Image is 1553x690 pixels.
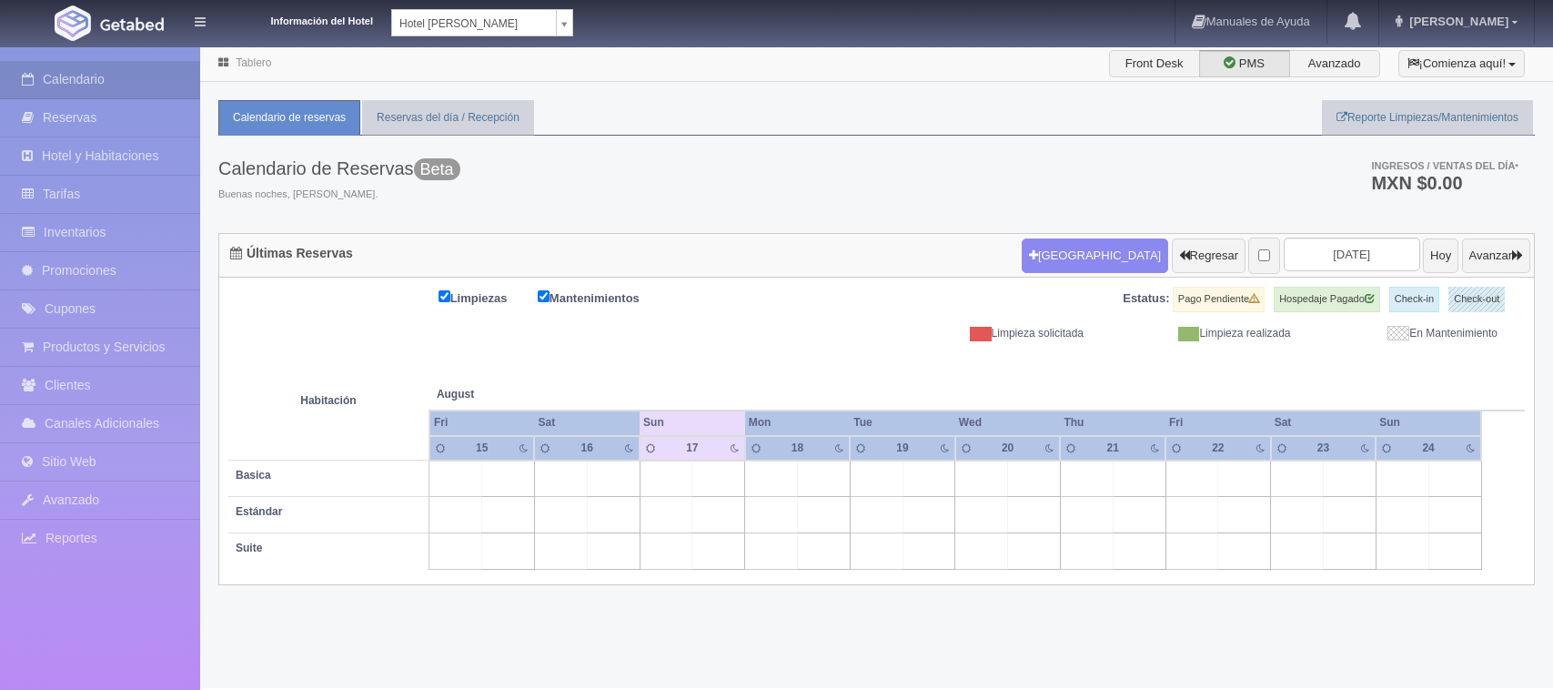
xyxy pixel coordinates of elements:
div: En Mantenimiento [1305,326,1512,341]
h3: MXN $0.00 [1371,174,1518,192]
label: Avanzado [1289,50,1380,77]
a: Calendario de reservas [218,100,360,136]
input: Mantenimientos [538,290,550,302]
th: Fri [429,411,535,435]
div: 19 [886,441,918,456]
div: Limpieza realizada [1097,326,1305,341]
th: Tue [850,411,955,435]
span: Buenas noches, [PERSON_NAME]. [218,188,460,202]
th: Mon [745,411,851,435]
button: ¡Comienza aquí! [1398,50,1525,77]
a: Reservas del día / Recepción [362,100,534,136]
a: Reporte Limpiezas/Mantenimientos [1322,100,1533,136]
strong: Habitación [300,394,356,407]
div: 15 [466,441,498,456]
span: Beta [414,158,460,180]
a: Tablero [236,56,271,69]
button: Avanzar [1462,238,1530,273]
label: Mantenimientos [538,287,667,308]
th: Sat [534,411,640,435]
span: [PERSON_NAME] [1405,15,1508,28]
img: Getabed [100,17,164,31]
button: Hoy [1423,238,1458,273]
dt: Información del Hotel [227,9,373,29]
div: 16 [571,441,603,456]
span: August [437,387,632,402]
label: Limpiezas [439,287,535,308]
a: Hotel [PERSON_NAME] [391,9,573,36]
div: 20 [992,441,1024,456]
b: Basica [236,469,271,482]
input: Limpiezas [439,290,450,302]
th: Sun [640,411,745,435]
th: Fri [1165,411,1271,435]
label: Check-in [1389,287,1439,312]
div: 17 [676,441,708,456]
th: Thu [1060,411,1165,435]
span: Hotel [PERSON_NAME] [399,10,549,37]
th: Sat [1271,411,1377,435]
img: Getabed [55,5,91,41]
label: PMS [1199,50,1290,77]
button: [GEOGRAPHIC_DATA] [1022,238,1168,273]
span: Ingresos / Ventas del día [1371,160,1518,171]
div: 21 [1097,441,1129,456]
b: Suite [236,542,262,554]
div: 24 [1412,441,1444,456]
div: Limpieza solicitada [891,326,1098,341]
th: Sun [1376,411,1481,435]
th: Wed [955,411,1061,435]
h3: Calendario de Reservas [218,158,460,178]
label: Check-out [1448,287,1505,312]
div: 18 [782,441,813,456]
button: Regresar [1172,238,1245,273]
label: Front Desk [1109,50,1200,77]
label: Pago Pendiente [1173,287,1265,312]
label: Hospedaje Pagado [1274,287,1380,312]
label: Estatus: [1123,290,1169,308]
b: Estándar [236,505,282,518]
h4: Últimas Reservas [230,247,353,260]
div: 22 [1202,441,1234,456]
div: 23 [1307,441,1339,456]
